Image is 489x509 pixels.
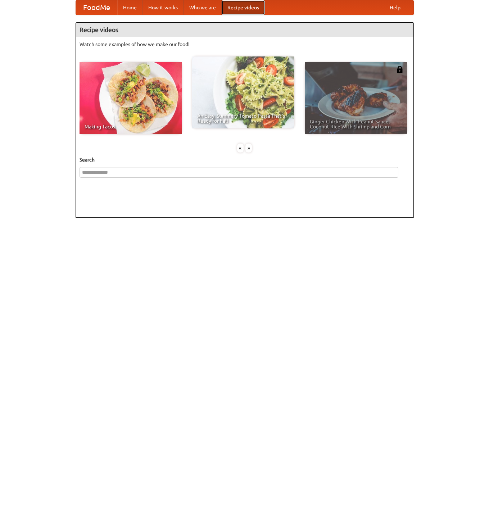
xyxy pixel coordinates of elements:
a: How it works [142,0,184,15]
a: An Easy, Summery Tomato Pasta That's Ready for Fall [192,56,294,128]
a: FoodMe [76,0,117,15]
span: An Easy, Summery Tomato Pasta That's Ready for Fall [197,113,289,123]
span: Making Tacos [85,124,177,129]
a: Who we are [184,0,222,15]
img: 483408.png [396,66,403,73]
a: Making Tacos [80,62,182,134]
div: » [245,144,252,153]
a: Recipe videos [222,0,265,15]
a: Help [384,0,406,15]
h4: Recipe videos [76,23,413,37]
div: « [237,144,244,153]
a: Home [117,0,142,15]
h5: Search [80,156,410,163]
p: Watch some examples of how we make our food! [80,41,410,48]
